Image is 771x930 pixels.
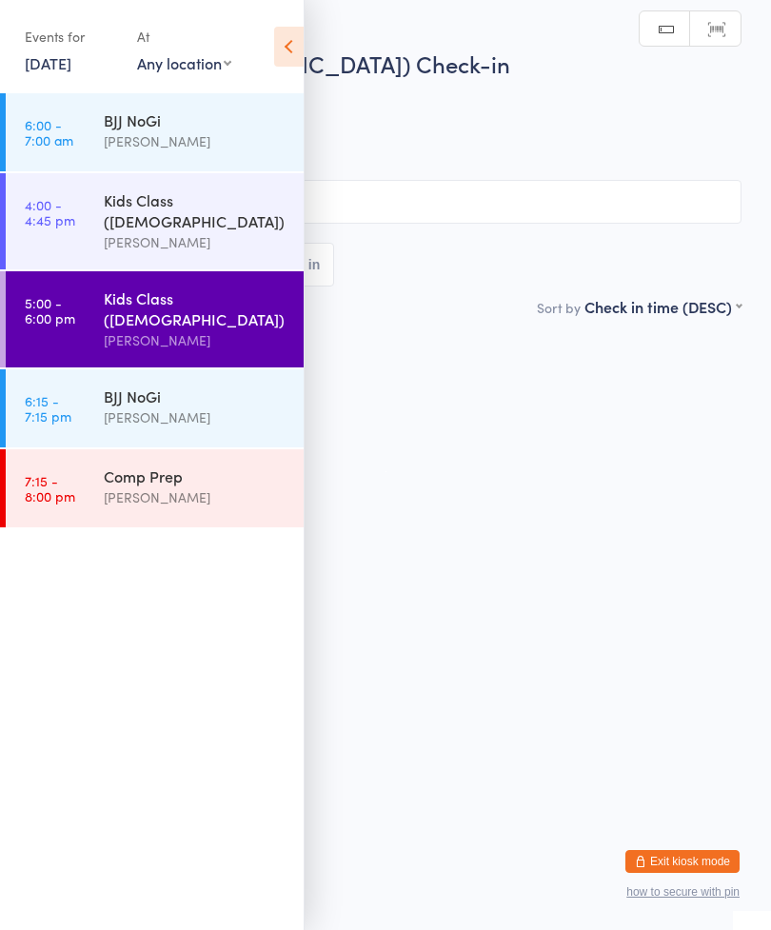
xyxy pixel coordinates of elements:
[584,296,741,317] div: Check in time (DESC)
[537,298,581,317] label: Sort by
[25,473,75,504] time: 7:15 - 8:00 pm
[137,52,231,73] div: Any location
[6,369,304,447] a: 6:15 -7:15 pmBJJ NoGi[PERSON_NAME]
[25,295,75,326] time: 5:00 - 6:00 pm
[25,21,118,52] div: Events for
[25,117,73,148] time: 6:00 - 7:00 am
[626,885,740,899] button: how to secure with pin
[104,130,287,152] div: [PERSON_NAME]
[6,271,304,367] a: 5:00 -6:00 pmKids Class ([DEMOGRAPHIC_DATA])[PERSON_NAME]
[104,386,287,406] div: BJJ NoGi
[104,486,287,508] div: [PERSON_NAME]
[30,89,712,108] span: [DATE] 4:00pm
[25,197,75,228] time: 4:00 - 4:45 pm
[104,231,287,253] div: [PERSON_NAME]
[104,465,287,486] div: Comp Prep
[30,180,741,224] input: Search
[25,393,71,424] time: 6:15 - 7:15 pm
[30,127,712,146] span: [STREET_ADDRESS]
[104,189,287,231] div: Kids Class ([DEMOGRAPHIC_DATA])
[104,287,287,329] div: Kids Class ([DEMOGRAPHIC_DATA])
[30,108,712,127] span: [PERSON_NAME]
[104,329,287,351] div: [PERSON_NAME]
[625,850,740,873] button: Exit kiosk mode
[104,109,287,130] div: BJJ NoGi
[104,406,287,428] div: [PERSON_NAME]
[6,93,304,171] a: 6:00 -7:00 amBJJ NoGi[PERSON_NAME]
[6,173,304,269] a: 4:00 -4:45 pmKids Class ([DEMOGRAPHIC_DATA])[PERSON_NAME]
[25,52,71,73] a: [DATE]
[30,48,741,79] h2: Kids Class ([DEMOGRAPHIC_DATA]) Check-in
[137,21,231,52] div: At
[6,449,304,527] a: 7:15 -8:00 pmComp Prep[PERSON_NAME]
[30,146,741,165] span: Brazilian Jiu-Jitsu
